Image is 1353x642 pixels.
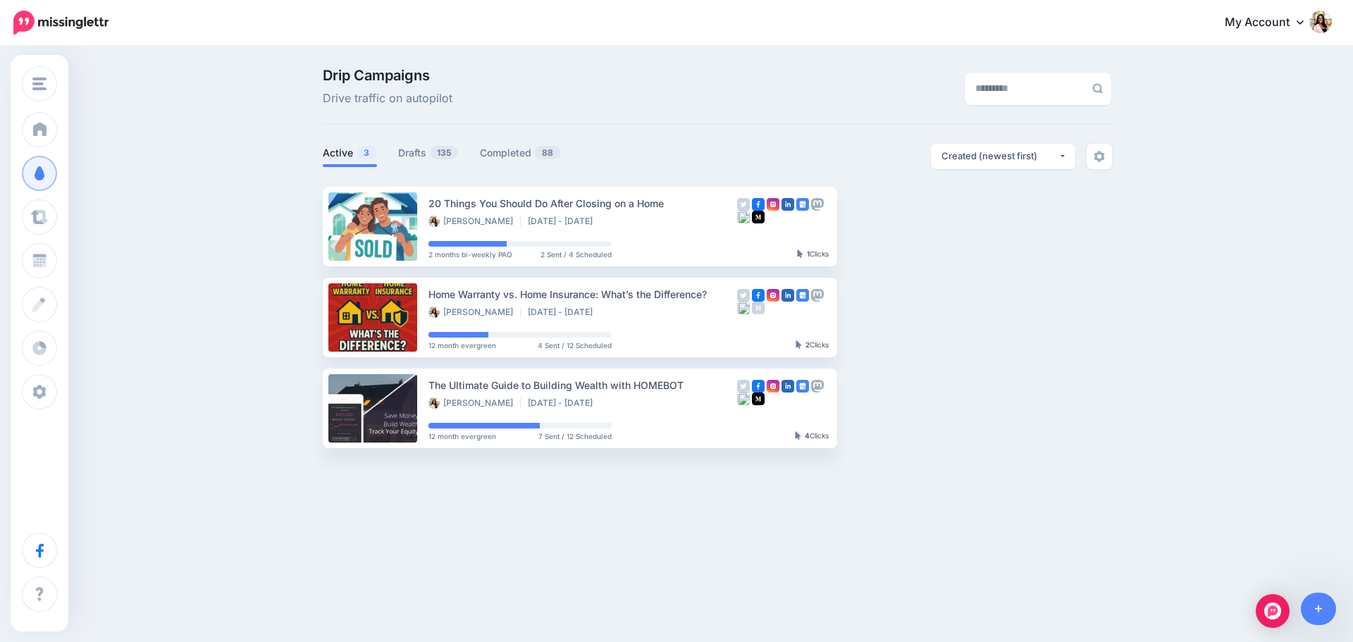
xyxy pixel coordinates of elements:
[528,307,600,318] li: [DATE] - [DATE]
[796,289,809,302] img: google_business-square.png
[13,11,109,35] img: Missinglettr
[428,377,737,393] div: The Ultimate Guide to Building Wealth with HOMEBOT
[428,286,737,302] div: Home Warranty vs. Home Insurance: What’s the Difference?
[737,393,750,405] img: bluesky-grey-square.png
[428,251,512,258] span: 2 months bi-weekly PAO
[767,198,779,211] img: instagram-square.png
[1211,6,1332,40] a: My Account
[796,198,809,211] img: google_business-square.png
[941,149,1058,163] div: Created (newest first)
[781,198,794,211] img: linkedin-square.png
[480,144,561,161] a: Completed88
[737,198,750,211] img: twitter-grey-square.png
[811,198,824,211] img: mastodon-grey-square.png
[323,144,377,161] a: Active3
[1092,83,1103,94] img: search-grey-6.png
[737,380,750,393] img: twitter-grey-square.png
[528,216,600,227] li: [DATE] - [DATE]
[811,289,824,302] img: mastodon-grey-square.png
[796,341,829,350] div: Clicks
[805,431,810,440] b: 4
[931,144,1075,169] button: Created (newest first)
[805,340,810,349] b: 2
[781,380,794,393] img: linkedin-square.png
[811,380,824,393] img: mastodon-grey-square.png
[428,397,521,409] li: [PERSON_NAME]
[752,380,765,393] img: facebook-square.png
[752,211,765,223] img: medium-square.png
[428,307,521,318] li: [PERSON_NAME]
[1094,151,1105,162] img: settings-grey.png
[781,289,794,302] img: linkedin-square.png
[795,432,829,440] div: Clicks
[538,433,612,440] span: 7 Sent / 12 Scheduled
[540,251,612,258] span: 2 Sent / 4 Scheduled
[32,78,47,90] img: menu.png
[796,380,809,393] img: google_business-square.png
[323,68,452,82] span: Drip Campaigns
[737,302,750,314] img: bluesky-grey-square.png
[528,397,600,409] li: [DATE] - [DATE]
[752,289,765,302] img: facebook-square.png
[752,198,765,211] img: facebook-square.png
[430,146,458,159] span: 135
[428,216,521,227] li: [PERSON_NAME]
[428,195,737,211] div: 20 Things You Should Do After Closing on a Home
[797,249,803,258] img: pointer-grey-darker.png
[752,393,765,405] img: medium-square.png
[807,249,810,258] b: 1
[357,146,376,159] span: 3
[1256,594,1290,628] div: Open Intercom Messenger
[428,342,496,349] span: 12 month evergreen
[767,380,779,393] img: instagram-square.png
[398,144,459,161] a: Drafts135
[737,289,750,302] img: twitter-grey-square.png
[538,342,612,349] span: 4 Sent / 12 Scheduled
[797,250,829,259] div: Clicks
[752,302,765,314] img: medium-grey-square.png
[796,340,802,349] img: pointer-grey-darker.png
[795,431,801,440] img: pointer-grey-darker.png
[767,289,779,302] img: instagram-square.png
[323,89,452,108] span: Drive traffic on autopilot
[428,433,496,440] span: 12 month evergreen
[737,211,750,223] img: bluesky-grey-square.png
[535,146,560,159] span: 88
